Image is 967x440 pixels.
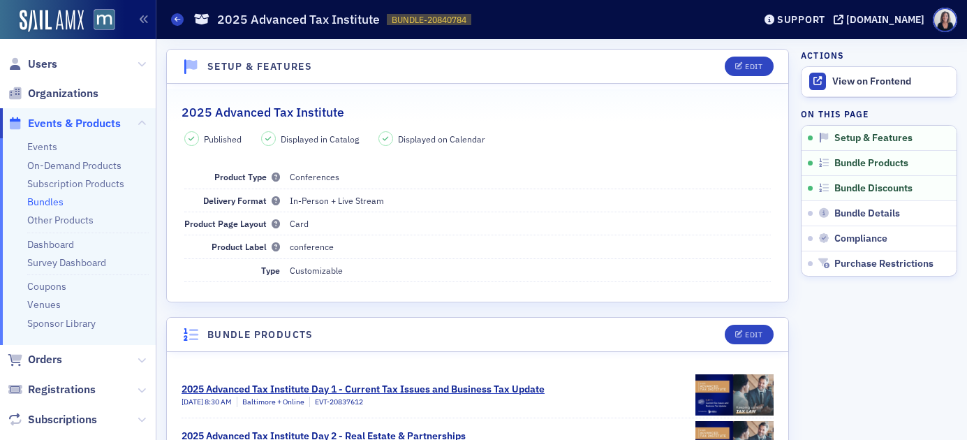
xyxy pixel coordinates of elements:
div: [DOMAIN_NAME] [846,13,924,26]
dd: Customizable [290,259,772,281]
div: Baltimore + Online [237,397,304,408]
a: View Homepage [84,9,115,33]
h2: 2025 Advanced Tax Institute [182,103,344,122]
div: Edit [745,63,762,71]
button: Edit [725,325,773,344]
a: View on Frontend [802,67,957,96]
button: Edit [725,57,773,76]
h4: On this page [801,108,957,120]
div: Support [777,13,825,26]
span: Bundle Details [834,207,900,220]
span: [DATE] [182,397,205,406]
span: Profile [933,8,957,32]
span: Users [28,57,57,72]
dd: conference [290,235,772,258]
a: Dashboard [27,238,74,251]
h4: Setup & Features [207,59,312,74]
button: [DOMAIN_NAME] [834,15,929,24]
span: Events & Products [28,116,121,131]
a: Coupons [27,280,66,293]
img: SailAMX [94,9,115,31]
span: BUNDLE-20840784 [392,14,466,26]
span: Organizations [28,86,98,101]
span: Published [204,133,242,145]
span: Displayed on Calendar [398,133,485,145]
a: Bundles [27,196,64,208]
a: Venues [27,298,61,311]
a: Subscription Products [27,177,124,190]
span: Product Page Layout [184,218,280,229]
div: Edit [745,331,762,339]
h4: Actions [801,49,844,61]
span: Product Label [212,241,280,252]
img: SailAMX [20,10,84,32]
div: View on Frontend [832,75,950,88]
span: Purchase Restrictions [834,258,933,270]
h4: Bundle Products [207,328,313,342]
div: 2025 Advanced Tax Institute Day 1 - Current Tax Issues and Business Tax Update [182,382,545,397]
a: Subscriptions [8,412,97,427]
a: Sponsor Library [27,317,96,330]
span: Setup & Features [834,132,913,145]
a: Users [8,57,57,72]
span: Delivery Format [203,195,280,206]
span: Compliance [834,233,887,245]
a: Registrations [8,382,96,397]
span: Bundle Discounts [834,182,913,195]
a: Organizations [8,86,98,101]
span: Conferences [290,171,339,182]
span: Registrations [28,382,96,397]
span: Product Type [214,171,280,182]
span: Type [261,265,280,276]
a: Other Products [27,214,94,226]
a: Events & Products [8,116,121,131]
a: Orders [8,352,62,367]
a: On-Demand Products [27,159,121,172]
span: Subscriptions [28,412,97,427]
span: Orders [28,352,62,367]
span: 8:30 AM [205,397,232,406]
span: Displayed in Catalog [281,133,359,145]
a: Events [27,140,57,153]
span: Card [290,218,309,229]
a: Survey Dashboard [27,256,106,269]
div: EVT-20837612 [309,397,363,408]
a: 2025 Advanced Tax Institute Day 1 - Current Tax Issues and Business Tax Update[DATE] 8:30 AMBalti... [182,372,774,418]
h1: 2025 Advanced Tax Institute [217,11,380,28]
span: In-Person + Live Stream [290,195,384,206]
span: Bundle Products [834,157,908,170]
